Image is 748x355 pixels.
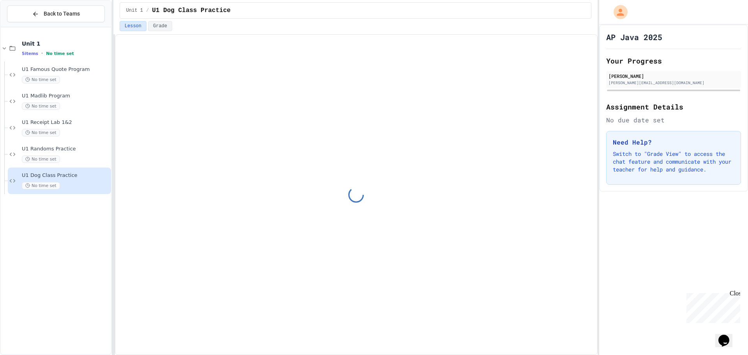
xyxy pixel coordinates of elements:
span: No time set [22,129,60,136]
span: No time set [22,76,60,83]
button: Lesson [120,21,146,31]
h2: Your Progress [606,55,741,66]
span: No time set [22,155,60,163]
iframe: chat widget [683,290,740,323]
span: U1 Randoms Practice [22,146,109,152]
span: 5 items [22,51,38,56]
h3: Need Help? [613,138,734,147]
span: U1 Dog Class Practice [152,6,231,15]
div: [PERSON_NAME] [609,72,739,79]
span: U1 Famous Quote Program [22,66,109,73]
button: Grade [148,21,172,31]
span: U1 Madlib Program [22,93,109,99]
div: My Account [605,3,630,21]
span: Unit 1 [126,7,143,14]
span: • [41,50,43,57]
span: U1 Receipt Lab 1&2 [22,119,109,126]
div: Chat with us now!Close [3,3,54,49]
h1: AP Java 2025 [606,32,662,42]
iframe: chat widget [715,324,740,347]
div: [PERSON_NAME][EMAIL_ADDRESS][DOMAIN_NAME] [609,80,739,86]
span: No time set [22,182,60,189]
span: Unit 1 [22,40,109,47]
span: No time set [46,51,74,56]
span: / [146,7,149,14]
p: Switch to "Grade View" to access the chat feature and communicate with your teacher for help and ... [613,150,734,173]
span: U1 Dog Class Practice [22,172,109,179]
h2: Assignment Details [606,101,741,112]
button: Back to Teams [7,5,105,22]
div: No due date set [606,115,741,125]
span: No time set [22,102,60,110]
span: Back to Teams [44,10,80,18]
